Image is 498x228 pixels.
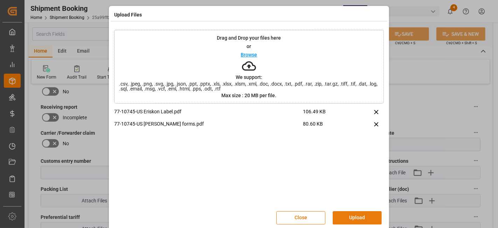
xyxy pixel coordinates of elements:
[115,81,383,91] span: .csv, .jpeg, .png, .svg, .jpg, .json, .ppt, .pptx, .xls, .xlsx, .xlsm, .xml, .doc, .docx, .txt, ....
[303,108,351,120] span: 106.49 KB
[333,211,382,224] button: Upload
[114,120,303,128] p: 77-10745-US [PERSON_NAME] forms.pdf
[236,75,262,80] p: We support:
[247,44,251,49] p: or
[241,52,257,57] p: Browse
[114,30,384,103] div: Drag and Drop your files hereorBrowseWe support:.csv, .jpeg, .png, .svg, .jpg, .json, .ppt, .pptx...
[222,93,277,98] p: Max size : 20 MB per file.
[114,108,303,115] p: 77-10745-US Eriskon Label.pdf
[217,35,281,40] p: Drag and Drop your files here
[114,11,142,19] h4: Upload Files
[276,211,325,224] button: Close
[303,120,351,133] span: 80.60 KB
